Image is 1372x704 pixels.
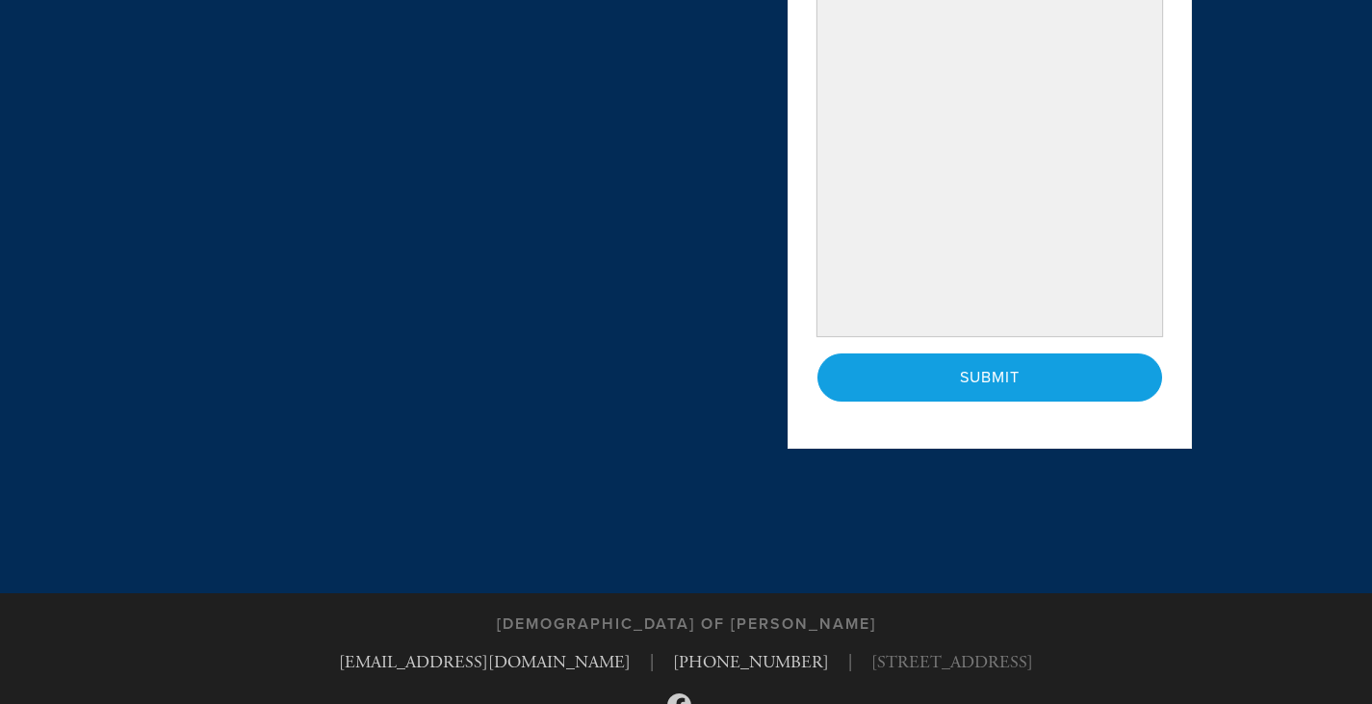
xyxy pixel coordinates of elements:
a: [EMAIL_ADDRESS][DOMAIN_NAME] [339,651,631,673]
span: [STREET_ADDRESS] [871,649,1033,675]
span: | [650,649,654,675]
input: Submit [817,353,1162,402]
a: [PHONE_NUMBER] [673,651,829,673]
span: | [848,649,852,675]
h3: [DEMOGRAPHIC_DATA] of [PERSON_NAME] [497,615,876,634]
